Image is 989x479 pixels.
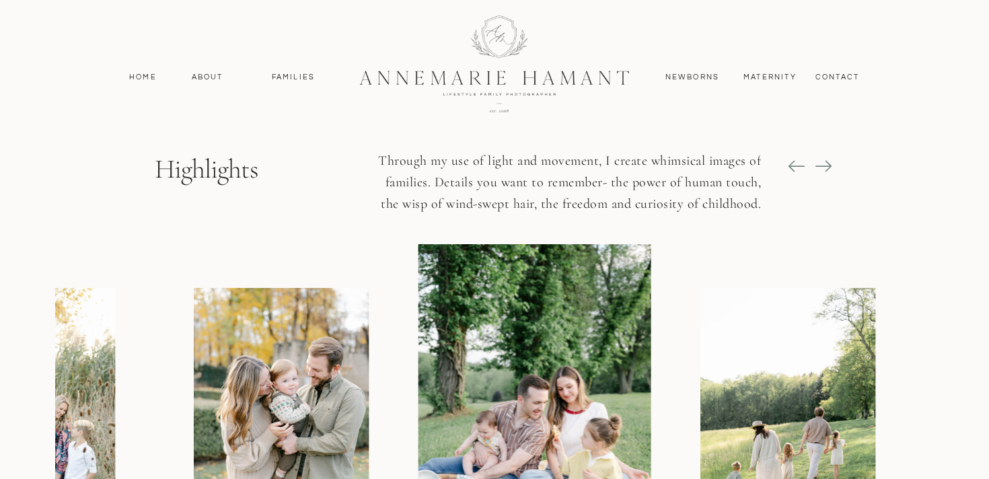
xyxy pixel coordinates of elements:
[743,71,795,83] a: MAternity
[188,71,227,83] a: About
[808,71,867,83] a: contact
[155,153,308,200] p: Highlights
[123,71,163,83] a: Home
[367,150,761,233] p: Through my use of light and movement, I create whimsical images of families. Details you want to ...
[263,71,324,83] a: Families
[660,71,725,83] a: Newborns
